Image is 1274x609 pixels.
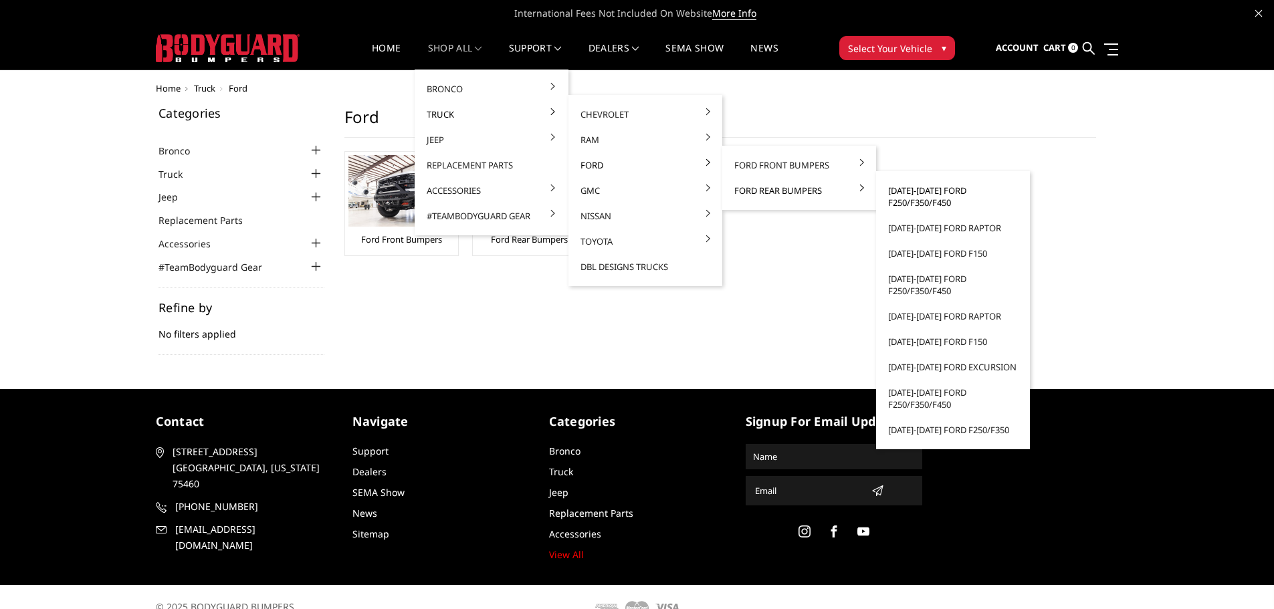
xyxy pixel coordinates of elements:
a: Nissan [574,203,717,229]
h5: contact [156,412,332,431]
a: Accessories [158,237,227,251]
h5: Categories [549,412,726,431]
a: Bronco [158,144,207,158]
a: News [750,43,778,70]
h5: Categories [158,107,324,119]
span: [STREET_ADDRESS] [GEOGRAPHIC_DATA], [US_STATE] 75460 [173,444,328,492]
a: Jeep [158,190,195,204]
a: News [352,507,377,519]
a: Truck [549,465,573,478]
h5: signup for email updates [746,412,922,431]
a: Home [372,43,401,70]
a: GMC [574,178,717,203]
a: [DATE]-[DATE] Ford F250/F350 [881,417,1025,443]
a: SEMA Show [352,486,405,499]
a: [DATE]-[DATE] Ford F150 [881,241,1025,266]
a: Ford [574,152,717,178]
a: DBL Designs Trucks [574,254,717,279]
a: Account [996,30,1039,66]
a: Accessories [420,178,563,203]
span: ▾ [942,41,946,55]
a: [DATE]-[DATE] Ford F250/F350/F450 [881,178,1025,215]
a: Toyota [574,229,717,254]
span: Cart [1043,41,1066,53]
a: Cart 0 [1043,30,1078,66]
a: Dealers [352,465,387,478]
a: Sitemap [352,527,389,540]
a: Chevrolet [574,102,717,127]
a: [DATE]-[DATE] Ford F250/F350/F450 [881,380,1025,417]
a: Truck [158,167,199,181]
a: [DATE]-[DATE] Ford Raptor [881,303,1025,329]
span: Select Your Vehicle [848,41,932,55]
a: [DATE]-[DATE] Ford F150 [881,329,1025,354]
div: No filters applied [158,301,324,355]
a: shop all [428,43,482,70]
img: BODYGUARD BUMPERS [156,34,300,62]
a: [DATE]-[DATE] Ford Excursion [881,354,1025,380]
a: View All [549,548,584,561]
a: Ford Rear Bumpers [491,233,568,245]
a: More Info [712,7,756,20]
span: 0 [1068,43,1078,53]
h1: Ford [344,107,1096,138]
span: Ford [229,82,247,94]
button: Select Your Vehicle [839,36,955,60]
a: [DATE]-[DATE] Ford F250/F350/F450 [881,266,1025,303]
a: Home [156,82,181,94]
a: Replacement Parts [549,507,633,519]
a: Accessories [549,527,601,540]
a: Replacement Parts [158,213,259,227]
h5: Navigate [352,412,529,431]
h5: Refine by [158,301,324,314]
input: Email [750,480,866,501]
a: [EMAIL_ADDRESS][DOMAIN_NAME] [156,521,332,554]
input: Name [748,446,920,467]
span: Account [996,41,1039,53]
a: Truck [420,102,563,127]
a: Ford Front Bumpers [361,233,442,245]
a: #TeamBodyguard Gear [420,203,563,229]
a: Replacement Parts [420,152,563,178]
span: [EMAIL_ADDRESS][DOMAIN_NAME] [175,521,330,554]
a: Bronco [420,76,563,102]
a: Support [352,445,389,457]
a: Ram [574,127,717,152]
iframe: Chat Widget [1207,545,1274,609]
a: [DATE]-[DATE] Ford Raptor [881,215,1025,241]
a: Bronco [549,445,580,457]
a: Truck [194,82,215,94]
a: SEMA Show [665,43,724,70]
a: [PHONE_NUMBER] [156,499,332,515]
a: Dealers [589,43,639,70]
a: Jeep [549,486,568,499]
a: Ford Front Bumpers [728,152,871,178]
a: Jeep [420,127,563,152]
a: Ford Rear Bumpers [728,178,871,203]
a: #TeamBodyguard Gear [158,260,279,274]
span: [PHONE_NUMBER] [175,499,330,515]
a: Support [509,43,562,70]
